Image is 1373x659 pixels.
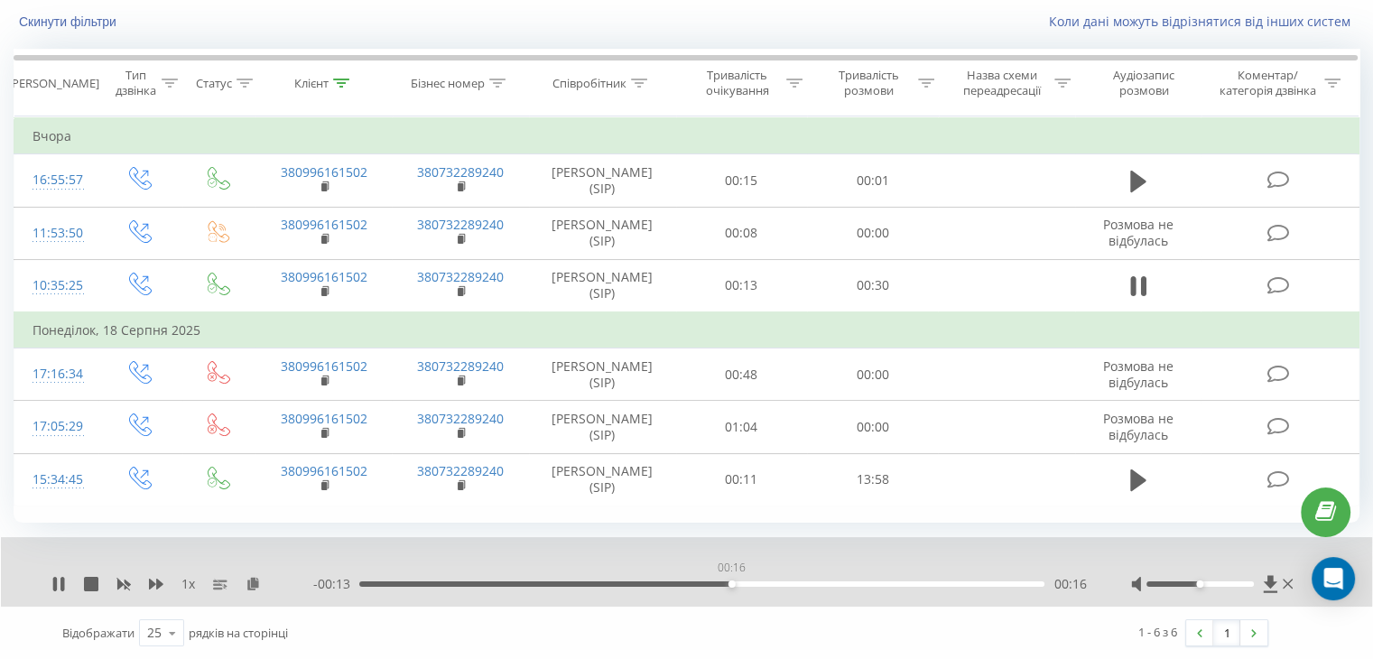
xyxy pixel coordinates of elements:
[1138,623,1177,641] div: 1 - 6 з 6
[32,216,80,251] div: 11:53:50
[32,462,80,497] div: 15:34:45
[714,555,749,580] div: 00:16
[676,401,807,453] td: 01:04
[1091,68,1197,98] div: Аудіозапис розмови
[823,68,914,98] div: Тривалість розмови
[1053,575,1086,593] span: 00:16
[1214,68,1320,98] div: Коментар/категорія дзвінка
[1196,580,1203,588] div: Accessibility label
[417,268,504,285] a: 380732289240
[692,68,783,98] div: Тривалість очікування
[417,410,504,427] a: 380732289240
[411,76,485,91] div: Бізнес номер
[1312,557,1355,600] div: Open Intercom Messenger
[14,14,125,30] button: Скинути фільтри
[417,163,504,181] a: 380732289240
[196,76,232,91] div: Статус
[529,154,676,207] td: [PERSON_NAME] (SIP)
[417,216,504,233] a: 380732289240
[529,207,676,259] td: [PERSON_NAME] (SIP)
[676,154,807,207] td: 00:15
[1049,13,1359,30] a: Коли дані можуть відрізнятися вiд інших систем
[1103,216,1174,249] span: Розмова не відбулась
[32,409,80,444] div: 17:05:29
[32,162,80,198] div: 16:55:57
[313,575,359,593] span: - 00:13
[281,163,367,181] a: 380996161502
[529,348,676,401] td: [PERSON_NAME] (SIP)
[14,118,1359,154] td: Вчора
[281,357,367,375] a: 380996161502
[676,259,807,312] td: 00:13
[281,268,367,285] a: 380996161502
[807,259,938,312] td: 00:30
[14,312,1359,348] td: Понеділок, 18 Серпня 2025
[955,68,1050,98] div: Назва схеми переадресації
[676,207,807,259] td: 00:08
[807,348,938,401] td: 00:00
[807,401,938,453] td: 00:00
[32,268,80,303] div: 10:35:25
[181,575,195,593] span: 1 x
[529,259,676,312] td: [PERSON_NAME] (SIP)
[417,357,504,375] a: 380732289240
[1103,357,1174,391] span: Розмова не відбулась
[114,68,156,98] div: Тип дзвінка
[728,580,736,588] div: Accessibility label
[807,154,938,207] td: 00:01
[8,76,99,91] div: [PERSON_NAME]
[281,462,367,479] a: 380996161502
[807,207,938,259] td: 00:00
[281,410,367,427] a: 380996161502
[189,625,288,641] span: рядків на сторінці
[281,216,367,233] a: 380996161502
[807,453,938,506] td: 13:58
[417,462,504,479] a: 380732289240
[529,453,676,506] td: [PERSON_NAME] (SIP)
[552,76,626,91] div: Співробітник
[147,624,162,642] div: 25
[529,401,676,453] td: [PERSON_NAME] (SIP)
[1103,410,1174,443] span: Розмова не відбулась
[676,348,807,401] td: 00:48
[294,76,329,91] div: Клієнт
[62,625,135,641] span: Відображати
[676,453,807,506] td: 00:11
[32,357,80,392] div: 17:16:34
[1213,620,1240,645] a: 1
